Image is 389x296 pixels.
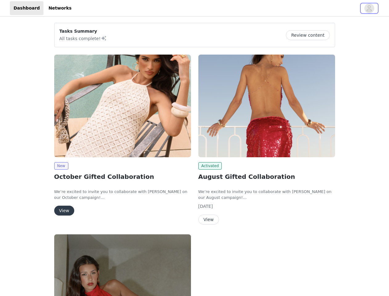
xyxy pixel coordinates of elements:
[198,162,222,170] span: Activated
[54,162,68,170] span: New
[366,3,372,13] div: avatar
[198,172,335,181] h2: August Gifted Collaboration
[286,30,330,40] button: Review content
[54,172,191,181] h2: October Gifted Collaboration
[198,215,219,224] button: View
[198,217,219,222] a: View
[54,55,191,157] img: Peppermayo EU
[54,206,74,216] button: View
[10,1,43,15] a: Dashboard
[198,189,335,201] p: We’re excited to invite you to collaborate with [PERSON_NAME] on our August campaign!
[45,1,75,15] a: Networks
[198,204,213,209] span: [DATE]
[54,208,74,213] a: View
[54,189,191,201] p: We’re excited to invite you to collaborate with [PERSON_NAME] on our October campaign!
[59,28,107,35] p: Tasks Summary
[198,55,335,157] img: Peppermayo EU
[59,35,107,42] p: All tasks complete!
